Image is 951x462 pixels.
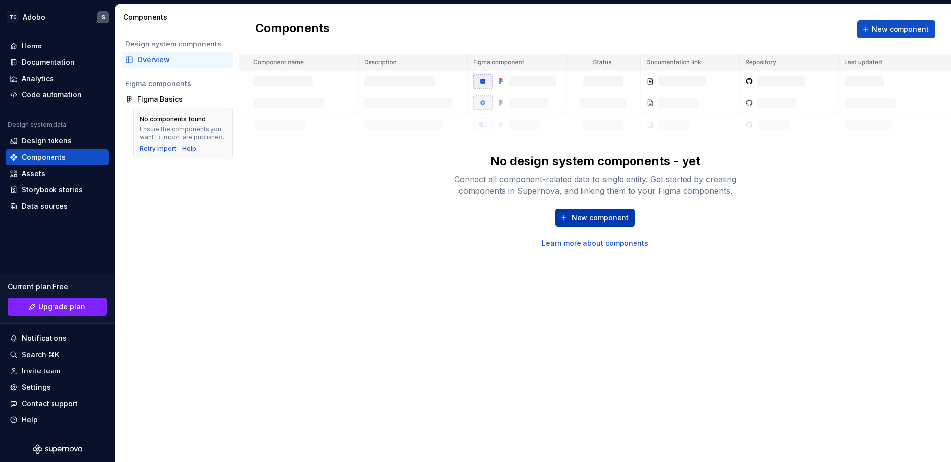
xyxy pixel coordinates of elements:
[6,38,109,54] a: Home
[140,125,226,141] div: Ensure the components you want to import are published.
[6,347,109,363] button: Search ⌘K
[6,198,109,214] a: Data sources
[6,412,109,428] button: Help
[125,79,229,89] div: Figma components
[6,149,109,165] a: Components
[22,169,45,179] div: Assets
[22,399,78,409] div: Contact support
[22,201,68,211] div: Data sources
[22,350,59,360] div: Search ⌘K
[137,55,229,65] div: Overview
[140,145,176,153] button: Retry import
[22,90,82,100] div: Code automation
[182,145,196,153] a: Help
[8,121,66,129] div: Design system data
[22,415,38,425] div: Help
[6,133,109,149] a: Design tokens
[490,153,700,169] div: No design system components - yet
[123,12,235,22] div: Components
[22,41,42,51] div: Home
[22,152,66,162] div: Components
[6,330,109,346] button: Notifications
[140,115,206,123] div: No components found
[255,20,330,38] h2: Components
[23,12,45,22] div: Adobo
[22,136,72,146] div: Design tokens
[125,39,229,49] div: Design system components
[121,52,233,68] a: Overview
[22,57,75,67] div: Documentation
[6,182,109,198] a: Storybook stories
[8,282,107,292] div: Current plan : Free
[7,11,19,23] div: TC
[137,94,183,104] div: Figma Basics
[6,87,109,103] a: Code automation
[8,298,107,316] button: Upgrade plan
[6,71,109,87] a: Analytics
[572,213,629,223] span: New component
[121,92,233,107] a: Figma Basics
[22,74,53,84] div: Analytics
[6,363,109,379] a: Invite team
[437,173,754,197] div: Connect all component-related data to single entity. Get started by creating components in Supern...
[2,6,113,28] button: TCAdoboS
[6,379,109,395] a: Settings
[6,396,109,412] button: Contact support
[38,302,85,312] span: Upgrade plan
[22,333,67,343] div: Notifications
[33,444,82,454] svg: Supernova Logo
[6,166,109,182] a: Assets
[872,24,929,34] span: New component
[22,382,51,392] div: Settings
[22,366,60,376] div: Invite team
[542,238,648,248] a: Learn more about components
[6,54,109,70] a: Documentation
[22,185,83,195] div: Storybook stories
[555,209,635,227] button: New component
[102,13,105,21] div: S
[857,20,935,38] button: New component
